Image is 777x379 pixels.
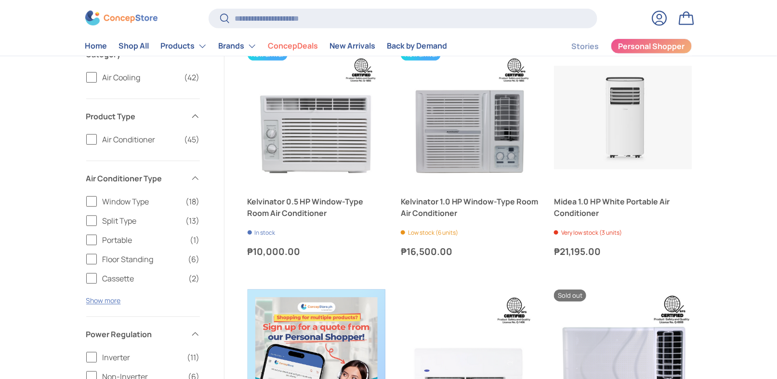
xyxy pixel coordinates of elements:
[186,215,200,227] span: (13)
[86,328,184,340] span: Power Regulation
[572,37,599,55] a: Stories
[190,234,200,246] span: (1)
[85,36,448,55] nav: Primary
[85,37,107,55] a: Home
[86,173,184,184] span: Air Conditioner Type
[187,352,200,363] span: (11)
[189,273,200,284] span: (2)
[103,196,180,207] span: Window Type
[188,253,200,265] span: (6)
[554,196,692,219] a: Midea 1.0 HP White Portable Air Conditioner
[554,49,692,186] a: Midea 1.0 HP White Portable Air Conditioner
[268,37,318,55] a: ConcepDeals
[401,196,539,219] a: Kelvinator 1.0 HP Window-Type Room Air Conditioner
[184,72,200,83] span: (42)
[103,72,179,83] span: Air Cooling
[155,36,213,55] summary: Products
[86,111,184,122] span: Product Type
[85,11,158,25] img: ConcepStore
[103,215,180,227] span: Split Type
[86,99,200,134] summary: Product Type
[103,352,182,363] span: Inverter
[213,36,263,55] summary: Brands
[103,134,179,145] span: Air Conditioner
[611,38,692,53] a: Personal Shopper
[86,317,200,352] summary: Power Regulation
[549,36,692,55] nav: Secondary
[401,49,539,186] a: Kelvinator 1.0 HP Window-Type Room Air Conditioner
[119,37,149,55] a: Shop All
[86,296,121,305] button: Show more
[248,49,385,186] a: Kelvinator 0.5 HP Window-Type Room Air Conditioner
[86,161,200,196] summary: Air Conditioner Type
[184,134,200,145] span: (45)
[103,273,183,284] span: Cassette
[186,196,200,207] span: (18)
[103,234,184,246] span: Portable
[103,253,183,265] span: Floor Standing
[618,42,685,50] span: Personal Shopper
[330,37,376,55] a: New Arrivals
[248,196,385,219] a: Kelvinator 0.5 HP Window-Type Room Air Conditioner
[554,290,586,302] span: Sold out
[387,37,448,55] a: Back by Demand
